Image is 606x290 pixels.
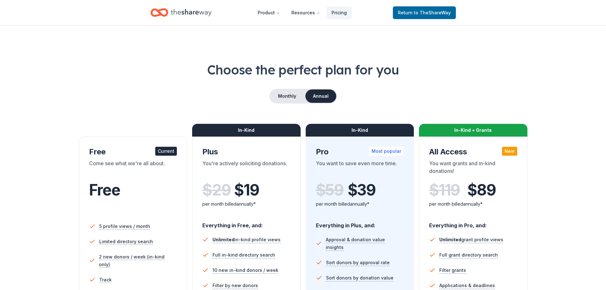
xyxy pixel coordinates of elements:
[348,181,376,199] span: $ 39
[439,282,495,289] span: Applications & deadlines
[316,159,404,177] div: You want to save even more time.
[326,6,352,19] a: Pricing
[202,200,290,208] div: per month billed annually*
[439,266,466,274] span: Filter grants
[212,282,258,289] span: Filter by new donors
[467,181,496,199] span: $ 89
[99,276,112,284] span: Track
[414,10,451,15] span: to TheShareWay
[202,159,290,177] div: You're actively soliciting donations.
[99,223,150,230] span: 5 profile views / month
[212,237,281,242] span: in-kind profile views
[192,124,301,137] div: In-Kind
[429,147,517,157] div: All Access
[369,147,404,156] div: Most popular
[326,274,394,282] span: Sort donors by donation value
[439,237,461,242] span: Unlimited
[419,124,527,137] div: In-Kind + Grants
[502,147,517,156] div: New
[212,251,275,259] span: Full in-kind directory search
[306,124,414,137] div: In-Kind
[99,253,177,268] span: 2 new donors / week (in-kind only)
[155,147,177,156] div: Current
[253,5,352,20] nav: Main
[212,237,234,242] span: Unlimited
[99,238,153,245] span: Limited directory search
[326,259,390,266] span: Sort donors by approval rate
[89,159,177,177] div: Come see what we're all about.
[202,147,290,157] div: Plus
[89,180,120,199] span: Free
[253,6,285,19] button: Product
[305,89,336,103] button: Annual
[202,216,290,230] div: Everything in Free, and:
[439,251,498,259] span: Full grant directory search
[429,200,517,208] div: per month billed annually*
[286,6,325,19] button: Resources
[234,181,259,199] span: $ 19
[439,237,503,242] span: grant profile views
[393,6,456,19] a: Returnto TheShareWay
[429,216,517,230] div: Everything in Pro, and:
[150,5,212,20] a: Home
[326,236,404,251] span: Approval & donation value insights
[270,89,304,103] button: Monthly
[398,9,451,17] span: Return
[89,147,177,157] div: Free
[316,200,404,208] div: per month billed annually*
[429,159,517,177] div: You want grants and in-kind donations!
[25,61,581,79] h1: Choose the perfect plan for you
[316,216,404,230] div: Everything in Plus, and:
[316,147,404,157] div: Pro
[212,266,278,274] span: 10 new in-kind donors / week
